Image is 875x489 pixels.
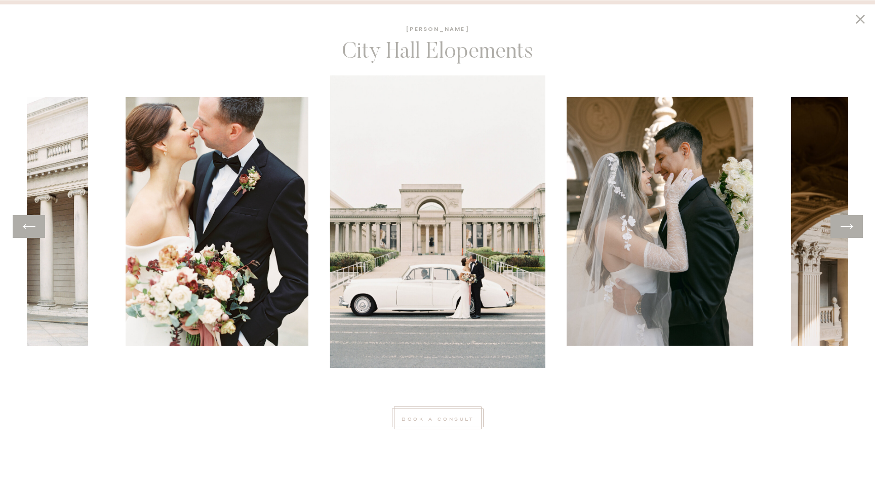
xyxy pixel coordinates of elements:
h1: City Hall Elopements [333,39,542,71]
h1: [PERSON_NAME] [387,24,489,35]
a: book a consult [397,414,479,423]
h1: 01 [449,440,537,456]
